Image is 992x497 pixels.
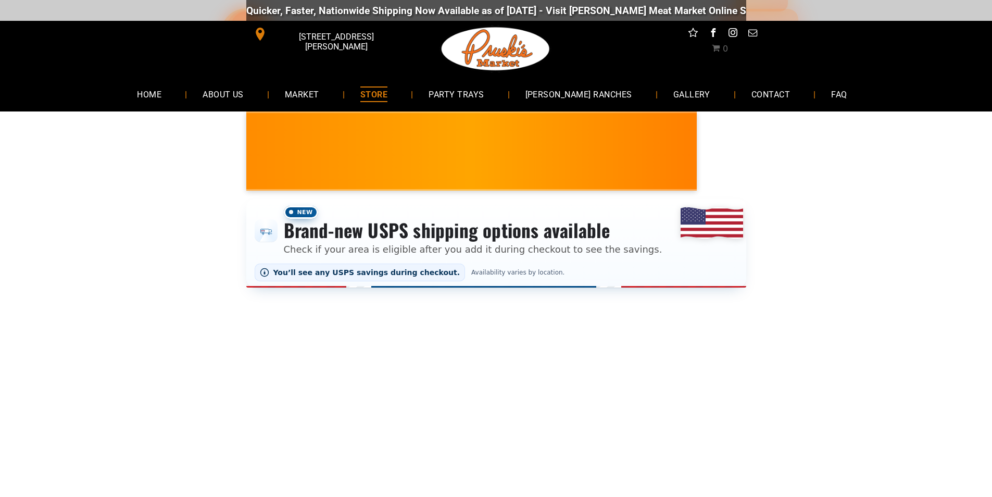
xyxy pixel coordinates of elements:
a: MARKET [269,80,335,108]
span: [STREET_ADDRESS][PERSON_NAME] [269,27,403,57]
a: instagram [726,26,739,42]
h3: Brand-new USPS shipping options available [284,219,662,242]
a: GALLERY [658,80,726,108]
a: facebook [706,26,720,42]
a: Social network [686,26,700,42]
a: [PERSON_NAME] RANCHES [510,80,648,108]
span: Availability varies by location. [469,269,567,276]
img: Pruski-s+Market+HQ+Logo2-1920w.png [440,21,552,77]
span: 0 [723,44,728,54]
p: Check if your area is eligible after you add it during checkout to see the savings. [284,242,662,256]
a: ABOUT US [187,80,259,108]
a: email [746,26,759,42]
a: [STREET_ADDRESS][PERSON_NAME] [246,26,406,42]
div: Shipping options announcement [246,199,746,288]
span: You’ll see any USPS savings during checkout. [273,268,460,277]
a: PARTY TRAYS [413,80,499,108]
div: Quicker, Faster, Nationwide Shipping Now Available as of [DATE] - Visit [PERSON_NAME] Meat Market... [244,5,874,17]
a: CONTACT [736,80,806,108]
a: HOME [121,80,177,108]
a: FAQ [815,80,862,108]
a: STORE [345,80,403,108]
span: New [284,206,318,219]
span: [PERSON_NAME] MARKET [694,158,898,175]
